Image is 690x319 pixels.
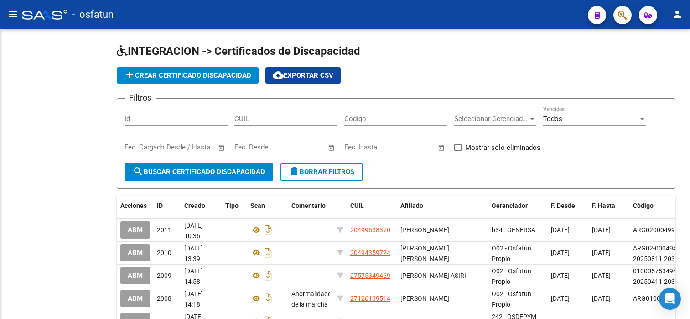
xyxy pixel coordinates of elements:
button: Buscar Certificado Discapacidad [125,163,273,181]
mat-icon: add [124,69,135,80]
span: [DATE] [551,272,570,279]
span: Scan [250,202,265,209]
span: [DATE] [551,226,570,234]
span: ABM [128,295,143,303]
span: Buscar Certificado Discapacidad [133,168,265,176]
span: 27126139514 [350,295,390,302]
datatable-header-cell: Scan [247,196,288,216]
span: Gerenciador [492,202,528,209]
h3: Filtros [125,91,156,104]
span: CUIL [350,202,364,209]
span: [DATE] [592,272,611,279]
span: 20499638370 [350,226,390,234]
span: [PERSON_NAME] [PERSON_NAME] [400,245,449,262]
input: Start date [344,143,374,151]
button: ABM [120,221,150,238]
span: Mostrar sólo eliminados [465,142,540,153]
span: O02 - Osfatun Propio [492,245,531,262]
datatable-header-cell: Acciones [117,196,153,216]
span: F. Hasta [592,202,615,209]
datatable-header-cell: ID [153,196,181,216]
span: Todos [543,115,562,123]
span: Afiliado [400,202,423,209]
span: Acciones [120,202,147,209]
span: Crear Certificado Discapacidad [124,71,251,80]
span: Exportar CSV [273,71,333,80]
i: Descargar documento [262,291,274,306]
i: Descargar documento [262,268,274,283]
mat-icon: search [133,166,144,177]
button: ABM [120,267,150,284]
span: [DATE] 14:58 [184,267,203,285]
span: INTEGRACION -> Certificados de Discapacidad [117,45,360,58]
button: ABM [120,290,150,307]
mat-icon: person [672,9,683,20]
datatable-header-cell: Gerenciador [488,196,547,216]
datatable-header-cell: Comentario [288,196,333,216]
span: [DATE] [551,249,570,256]
span: [DATE] [592,249,611,256]
button: Open calendar [217,143,227,153]
i: Descargar documento [262,223,274,237]
span: [DATE] [551,295,570,302]
span: O02 - Osfatun Propio [492,290,531,308]
span: ABM [128,249,143,257]
span: ABM [128,226,143,234]
span: [PERSON_NAME] [400,295,449,302]
span: [DATE] [592,226,611,234]
datatable-header-cell: F. Hasta [588,196,629,216]
datatable-header-cell: Tipo [222,196,247,216]
span: ID [157,202,163,209]
span: 2010 [157,249,171,256]
span: F. Desde [551,202,575,209]
mat-icon: menu [7,9,18,20]
datatable-header-cell: F. Desde [547,196,588,216]
span: Código [633,202,654,209]
span: b34 - GENERSA [492,226,535,234]
span: Comentario [291,202,326,209]
button: Open calendar [327,143,337,153]
button: Borrar Filtros [280,163,363,181]
span: O02 - Osfatun Propio [492,267,531,285]
span: [PERSON_NAME] ASIRI [400,272,466,279]
datatable-header-cell: Afiliado [397,196,488,216]
datatable-header-cell: CUIL [347,196,397,216]
input: Start date [234,143,264,151]
span: Seleccionar Gerenciador [454,115,528,123]
span: [DATE] 14:18 [184,290,203,308]
span: ABM [128,272,143,280]
span: Tipo [225,202,239,209]
span: [DATE] [592,295,611,302]
span: Borrar Filtros [289,168,354,176]
span: - osfatun [72,5,114,25]
button: ABM [120,244,150,261]
span: Creado [184,202,205,209]
button: Open calendar [436,143,447,153]
mat-icon: delete [289,166,300,177]
input: Start date [125,143,154,151]
span: 2009 [157,272,171,279]
datatable-header-cell: Creado [181,196,222,216]
span: 20494359724 [350,249,390,256]
span: [PERSON_NAME] [400,226,449,234]
mat-icon: cloud_download [273,69,284,80]
span: 27575349469 [350,272,390,279]
span: 2011 [157,226,171,234]
input: End date [272,143,316,151]
span: [DATE] 10:36 [184,222,203,239]
span: [DATE] 13:39 [184,245,203,262]
div: Open Intercom Messenger [659,288,681,310]
i: Descargar documento [262,245,274,260]
button: Exportar CSV [265,67,341,84]
input: End date [162,143,207,151]
input: End date [382,143,426,151]
button: Crear Certificado Discapacidad [117,67,259,84]
span: 2008 [157,295,171,302]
